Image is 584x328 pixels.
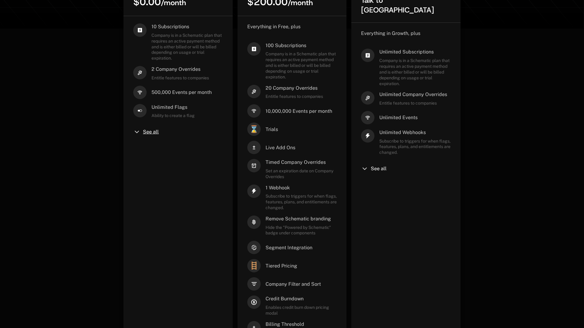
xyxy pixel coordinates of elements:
[247,24,301,29] span: Everything in Free, plus
[361,91,374,105] i: hammer
[151,66,209,73] span: 2 Company Overrides
[266,281,321,288] span: Company Filter and Sort
[247,241,261,254] i: segment
[361,129,374,143] i: thunder
[266,42,337,49] span: 100 Subscriptions
[361,30,420,36] span: Everything in Growth, plus
[266,321,337,328] span: Billing Threshold
[133,104,147,117] i: boolean-on
[266,216,337,222] span: Remove Schematic branding
[133,66,147,79] i: hammer
[266,263,297,269] span: Tiered Pricing
[247,159,261,172] i: alarm
[247,104,261,118] i: signal
[379,91,447,98] span: Unlimited Company Overrides
[361,165,368,172] i: chevron-down
[247,42,261,56] i: cashapp
[133,86,147,99] i: signal
[247,141,261,154] i: plus-minus
[361,111,374,124] i: signal
[247,85,261,98] i: hammer
[143,129,159,134] span: See all
[151,113,195,119] span: Ability to create a flag
[151,89,212,96] span: 500,000 Events per month
[133,128,141,136] i: chevron-down
[247,123,261,136] span: ⌛
[266,295,337,302] span: Credit Burndown
[151,104,195,111] span: Unlimited Flags
[151,23,223,30] span: 10 Subscriptions
[266,168,337,180] span: Set an expiration date on Company Overrides
[266,193,337,211] span: Subscribe to triggers for when flags, features, plans, and entitlements are changed.
[379,49,451,55] span: Unlimited Subscriptions
[379,58,451,86] span: Company is in a Schematic plan that requires an active payment method and is either billed or wil...
[371,166,387,171] span: See all
[247,185,261,198] i: thunder
[266,244,312,251] span: Segment Integration
[266,144,295,151] span: Live Add Ons
[247,259,261,272] span: 🪜
[361,49,374,62] i: cashapp
[379,114,418,121] span: Unlimited Events
[266,126,278,133] span: Trials
[151,75,209,81] span: Entitle features to companies
[266,159,337,166] span: Timed Company Overrides
[379,138,451,156] span: Subscribe to triggers for when flags, features, plans, and entitlements are changed.
[247,295,261,309] i: credit-type
[266,225,337,236] span: Hide the "Powered by Schematic" badge under components
[266,305,337,316] span: Enables credit burn down pricing modal
[247,277,261,291] i: filter
[247,216,261,229] i: schematic
[266,108,332,115] span: 10,000,000 Events per month
[379,100,447,106] span: Entitle features to companies
[266,185,337,191] span: 1 Webhook
[133,23,147,37] i: cashapp
[379,129,451,136] span: Unlimited Webhooks
[266,94,323,99] span: Entitle features to companies
[266,85,323,91] span: 20 Company Overrides
[151,33,223,61] span: Company is in a Schematic plan that requires an active payment method and is either billed or wil...
[266,51,337,80] span: Company is in a Schematic plan that requires an active payment method and is either billed or wil...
